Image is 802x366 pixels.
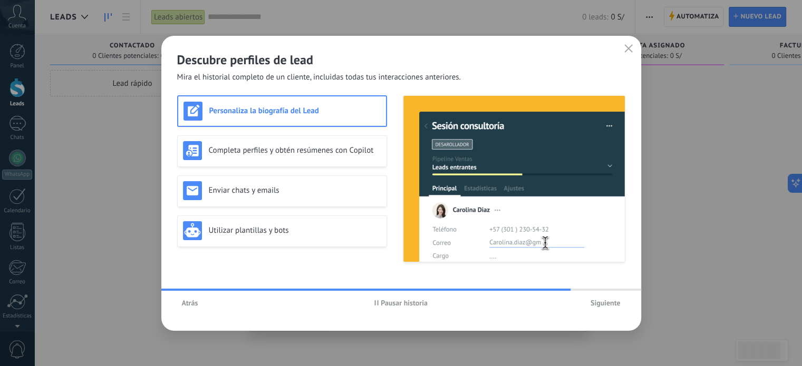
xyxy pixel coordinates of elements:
span: Mira el historial completo de un cliente, incluidas todas tus interacciones anteriores. [177,72,461,83]
h2: Descubre perfiles de lead [177,52,625,68]
button: Siguiente [586,295,625,311]
h3: Enviar chats y emails [209,185,381,195]
span: Siguiente [591,299,621,306]
h3: Completa perfiles y obtén resúmenes con Copilot [209,145,381,155]
button: Atrás [177,295,203,311]
span: Pausar historia [381,299,428,306]
h3: Utilizar plantillas y bots [209,225,381,235]
h3: Personaliza la biografía del Lead [209,106,381,116]
span: Atrás [182,299,198,306]
button: Pausar historia [370,295,432,311]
